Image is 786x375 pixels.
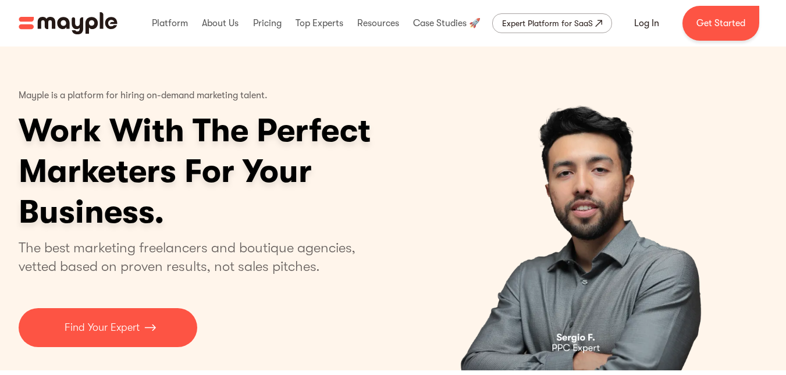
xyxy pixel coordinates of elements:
[502,16,593,30] div: Expert Platform for SaaS
[199,5,241,42] div: About Us
[492,13,612,33] a: Expert Platform for SaaS
[620,9,673,37] a: Log In
[19,238,369,276] p: The best marketing freelancers and boutique agencies, vetted based on proven results, not sales p...
[404,47,768,370] div: 1 of 4
[250,5,284,42] div: Pricing
[19,81,268,110] p: Mayple is a platform for hiring on-demand marketing talent.
[65,320,140,335] p: Find Your Expert
[354,5,402,42] div: Resources
[149,5,191,42] div: Platform
[19,308,197,347] a: Find Your Expert
[404,47,768,370] div: carousel
[19,12,118,34] img: Mayple logo
[682,6,759,41] a: Get Started
[293,5,346,42] div: Top Experts
[19,12,118,34] a: home
[19,110,461,233] h1: Work With The Perfect Marketers For Your Business.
